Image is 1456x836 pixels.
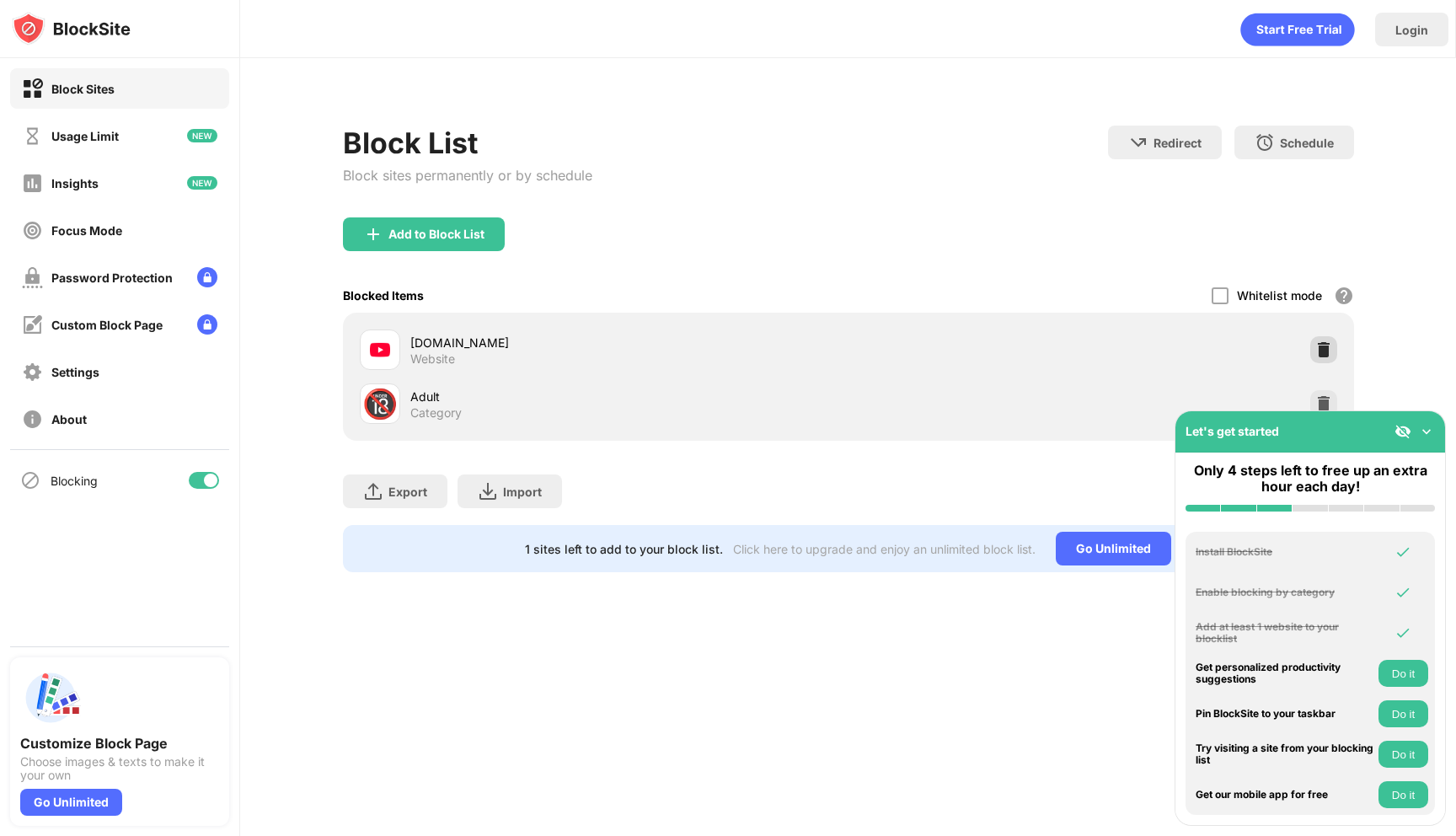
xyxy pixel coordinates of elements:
div: Export [388,485,427,499]
div: Blocked Items [343,288,424,303]
img: new-icon.svg [187,129,217,142]
img: omni-check.svg [1394,544,1411,560]
div: animation [1240,13,1355,46]
div: Choose images & texts to make it your own [20,755,219,782]
img: insights-off.svg [22,173,43,194]
img: focus-off.svg [22,220,43,241]
div: Add at least 1 website to your blocklist [1196,621,1374,646]
div: Block sites permanently or by schedule [343,167,592,184]
div: Custom Block Page [51,318,163,332]
div: Redirect [1154,136,1202,150]
div: Settings [51,365,99,379]
div: Insights [51,176,99,190]
div: Adult [410,388,848,405]
div: Schedule [1280,136,1334,150]
img: omni-setup-toggle.svg [1418,423,1435,440]
div: 1 sites left to add to your block list. [525,542,723,556]
button: Do it [1378,700,1428,727]
img: time-usage-off.svg [22,126,43,147]
div: About [51,412,87,426]
img: customize-block-page-off.svg [22,314,43,335]
div: Get our mobile app for free [1196,789,1374,801]
img: block-on.svg [22,78,43,99]
div: Blocking [51,474,98,488]
div: Import [503,485,542,499]
button: Do it [1378,741,1428,768]
img: lock-menu.svg [197,267,217,287]
div: [DOMAIN_NAME] [410,334,848,351]
div: Install BlockSite [1196,546,1374,558]
div: 🔞 [362,387,398,421]
button: Do it [1378,781,1428,808]
div: Focus Mode [51,223,122,238]
img: eye-not-visible.svg [1394,423,1411,440]
div: Block Sites [51,82,115,96]
div: Website [410,351,455,367]
img: omni-check.svg [1394,584,1411,601]
div: Add to Block List [388,228,484,241]
div: Go Unlimited [1056,532,1171,565]
div: Enable blocking by category [1196,587,1374,598]
div: Login [1395,23,1428,37]
img: new-icon.svg [187,176,217,190]
img: about-off.svg [22,409,43,430]
div: Password Protection [51,271,173,285]
img: lock-menu.svg [197,314,217,335]
div: Try visiting a site from your blocking list [1196,742,1374,767]
div: Customize Block Page [20,735,219,752]
div: Go Unlimited [20,789,122,816]
img: password-protection-off.svg [22,267,43,288]
img: logo-blocksite.svg [12,12,131,46]
div: Click here to upgrade and enjoy an unlimited block list. [733,542,1036,556]
img: blocking-icon.svg [20,470,40,490]
div: Let's get started [1186,424,1279,438]
div: Block List [343,126,592,160]
div: Whitelist mode [1237,288,1322,303]
div: Pin BlockSite to your taskbar [1196,708,1374,720]
button: Do it [1378,660,1428,687]
img: push-custom-page.svg [20,667,81,728]
div: Category [410,405,462,421]
div: Get personalized productivity suggestions [1196,662,1374,686]
div: Only 4 steps left to free up an extra hour each day! [1186,463,1435,495]
div: Usage Limit [51,129,119,143]
img: favicons [370,340,390,360]
img: omni-check.svg [1394,624,1411,641]
img: settings-off.svg [22,362,43,383]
